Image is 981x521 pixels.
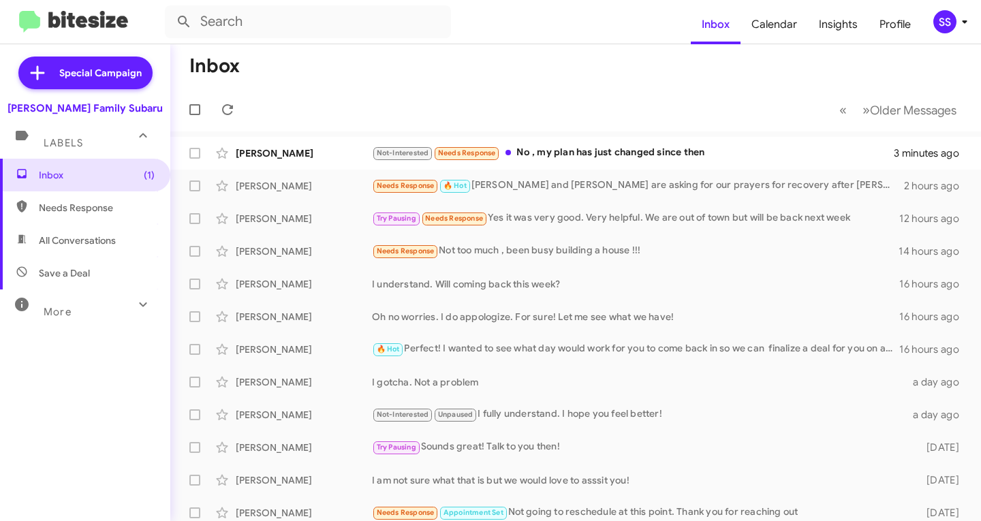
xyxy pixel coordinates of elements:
span: Needs Response [425,214,483,223]
div: 12 hours ago [899,212,970,225]
span: More [44,306,72,318]
a: Insights [808,5,869,44]
span: Special Campaign [59,66,142,80]
div: [PERSON_NAME] Family Subaru [7,101,163,115]
span: Needs Response [377,508,435,517]
div: a day ago [911,408,970,422]
div: I am not sure what that is but we would love to asssit you! [372,473,911,487]
div: [PERSON_NAME] [236,146,372,160]
a: Calendar [741,5,808,44]
div: I understand. Will coming back this week? [372,277,899,291]
div: Sounds great! Talk to you then! [372,439,911,455]
div: 14 hours ago [899,244,970,258]
h1: Inbox [189,55,240,77]
div: 16 hours ago [899,310,970,323]
div: [PERSON_NAME] [236,343,372,356]
a: Special Campaign [18,57,153,89]
span: Appointment Set [443,508,503,517]
div: [PERSON_NAME] [236,179,372,193]
span: (1) [144,168,155,182]
span: Older Messages [870,103,956,118]
span: Inbox [39,168,155,182]
input: Search [165,5,451,38]
span: All Conversations [39,234,116,247]
a: Inbox [691,5,741,44]
span: Save a Deal [39,266,90,280]
span: 🔥 Hot [443,181,467,190]
div: 16 hours ago [899,277,970,291]
span: Unpaused [438,410,473,419]
div: [PERSON_NAME] [236,310,372,323]
div: [DATE] [911,506,970,520]
div: I fully understand. I hope you feel better! [372,407,911,422]
button: SS [922,10,966,33]
span: Labels [44,137,83,149]
div: SS [933,10,956,33]
div: 2 hours ago [904,179,970,193]
div: [DATE] [911,473,970,487]
div: [DATE] [911,441,970,454]
div: I gotcha. Not a problem [372,375,911,389]
div: [PERSON_NAME] [236,212,372,225]
span: Not-Interested [377,148,429,157]
div: [PERSON_NAME] [236,506,372,520]
div: a day ago [911,375,970,389]
div: [PERSON_NAME] [236,473,372,487]
span: Needs Response [377,181,435,190]
button: Previous [831,96,855,124]
span: Try Pausing [377,214,416,223]
span: Needs Response [377,247,435,255]
div: Yes it was very good. Very helpful. We are out of town but will be back next week [372,210,899,226]
div: [PERSON_NAME] [236,244,372,258]
span: « [839,101,847,119]
a: Profile [869,5,922,44]
div: [PERSON_NAME] [236,375,372,389]
div: 16 hours ago [899,343,970,356]
button: Next [854,96,965,124]
div: [PERSON_NAME] [236,408,372,422]
div: Not going to reschedule at this point. Thank you for reaching out [372,505,911,520]
span: Needs Response [39,201,155,215]
span: Needs Response [438,148,496,157]
span: » [862,101,870,119]
div: Perfect! I wanted to see what day would work for you to come back in so we can finalize a deal fo... [372,341,899,357]
div: 3 minutes ago [894,146,970,160]
div: Not too much , been busy building a house !!! [372,243,899,259]
div: [PERSON_NAME] and [PERSON_NAME] are asking for our prayers for recovery after [PERSON_NAME]'s sur... [372,178,904,193]
span: Try Pausing [377,443,416,452]
div: [PERSON_NAME] [236,441,372,454]
span: 🔥 Hot [377,345,400,353]
div: Oh no worries. I do appologize. For sure! Let me see what we have! [372,310,899,323]
nav: Page navigation example [832,96,965,124]
div: [PERSON_NAME] [236,277,372,291]
div: No , my plan has just changed since then [372,145,894,161]
span: Not-Interested [377,410,429,419]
